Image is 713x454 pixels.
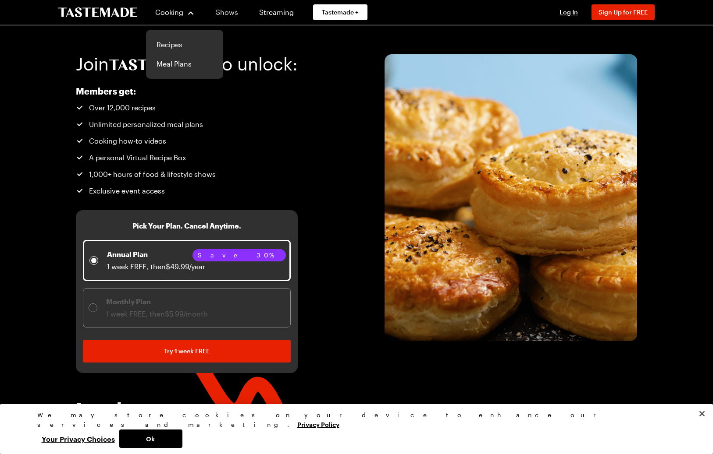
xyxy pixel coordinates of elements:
div: We may store cookies on your device to enhance our services and marketing. [37,410,669,429]
span: Unlimited personalized meal plans [89,119,203,130]
span: A personal Virtual Recipe Box [89,152,186,163]
span: 1 week FREE, then $5.99/month [106,310,208,318]
h3: Level up your cooking [76,399,293,419]
span: Cooking how-to videos [89,136,166,146]
a: Recipes [151,35,218,54]
ul: Tastemade+ Annual subscription benefits [76,102,272,196]
div: Cooking [146,30,223,79]
span: Sign Up for FREE [599,8,648,16]
span: Over 12,000 recipes [89,102,156,113]
a: Tastemade + [313,4,367,20]
a: More information about your privacy, opens in a new tab [297,420,339,428]
h1: Join to unlock: [76,54,298,74]
span: 1,000+ hours of food & lifestyle shows [89,169,216,179]
h3: Pick Your Plan. Cancel Anytime. [132,221,241,231]
a: Meal Plans [151,54,218,74]
button: Cooking [155,2,195,23]
div: Privacy [37,410,669,448]
h2: Members get: [76,86,272,96]
button: Your Privacy Choices [37,429,119,448]
p: Annual Plan [107,249,205,260]
button: Sign Up for FREE [592,4,655,20]
span: Cooking [155,8,183,16]
button: Ok [119,429,182,448]
span: Tastemade + [322,8,359,17]
span: Save 30% [198,251,281,259]
span: 1 week FREE, then $49.99/year [107,262,205,271]
span: Log In [560,8,578,16]
button: Log In [551,8,586,17]
a: Try 1 week FREE [83,340,291,362]
span: Exclusive event access [89,186,165,196]
a: To Tastemade Home Page [58,7,137,18]
button: Close [692,404,712,423]
p: Monthly Plan [106,296,208,307]
span: Try 1 week FREE [164,347,210,355]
